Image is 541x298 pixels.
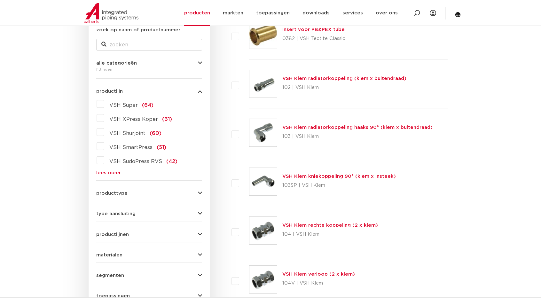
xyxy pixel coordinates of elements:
span: alle categorieën [96,61,137,66]
div: fittingen [96,66,202,73]
span: (42) [166,159,177,164]
span: (61) [162,117,172,122]
span: producttype [96,191,128,196]
span: materialen [96,253,122,257]
span: VSH Shurjoint [109,131,145,136]
a: VSH Klem kniekoppeling 90° (klem x insteek) [282,174,396,179]
button: producttype [96,191,202,196]
p: 103SP | VSH Klem [282,180,396,191]
a: lees meer [96,170,202,175]
img: Thumbnail for VSH Klem kniekoppeling 90° (klem x insteek) [249,168,277,195]
button: segmenten [96,273,202,278]
span: productlijnen [96,232,129,237]
p: 104V | VSH Klem [282,278,355,288]
p: 104 | VSH Klem [282,229,378,239]
button: type aansluiting [96,211,202,216]
button: materialen [96,253,202,257]
span: (64) [142,103,153,108]
img: Thumbnail for VSH Klem radiatorkoppeling haaks 90° (klem x buitendraad) [249,119,277,146]
span: VSH Super [109,103,138,108]
span: (51) [157,145,166,150]
span: VSH SudoPress RVS [109,159,162,164]
input: zoeken [96,39,202,51]
span: segmenten [96,273,124,278]
a: VSH Klem verloop (2 x klem) [282,272,355,277]
button: productlijn [96,89,202,94]
a: Insert voor PB&PEX tube [282,27,345,32]
img: Thumbnail for VSH Klem rechte koppeling (2 x klem) [249,217,277,244]
a: VSH Klem radiatorkoppeling haaks 90° (klem x buitendraad) [282,125,433,130]
p: 103 | VSH Klem [282,131,433,142]
span: type aansluiting [96,211,136,216]
button: productlijnen [96,232,202,237]
a: VSH Klem rechte koppeling (2 x klem) [282,223,378,228]
button: alle categorieën [96,61,202,66]
img: Thumbnail for VSH Klem radiatorkoppeling (klem x buitendraad) [249,70,277,98]
a: VSH Klem radiatorkoppeling (klem x buitendraad) [282,76,406,81]
img: Thumbnail for Insert voor PB&PEX tube [249,21,277,49]
label: zoek op naam of productnummer [96,26,180,34]
span: (60) [150,131,161,136]
span: productlijn [96,89,123,94]
p: 0382 | VSH Tectite Classic [282,34,345,44]
span: VSH XPress Koper [109,117,158,122]
img: Thumbnail for VSH Klem verloop (2 x klem) [249,266,277,293]
p: 102 | VSH Klem [282,82,406,93]
span: VSH SmartPress [109,145,153,150]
